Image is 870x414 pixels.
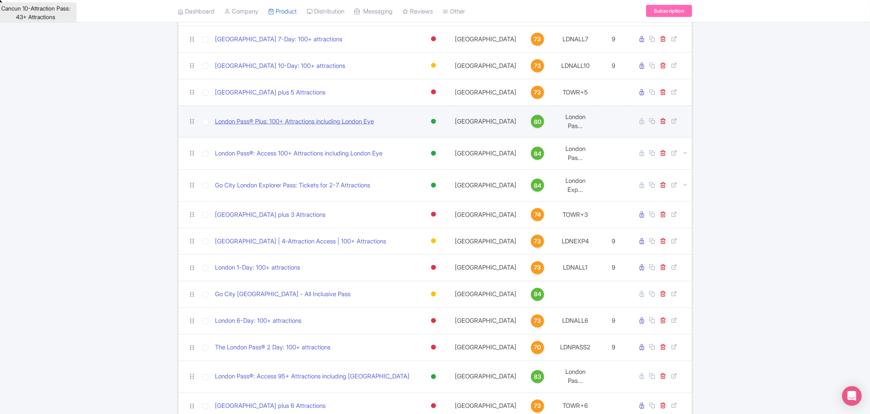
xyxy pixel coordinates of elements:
[450,79,521,106] td: [GEOGRAPHIC_DATA]
[524,208,551,221] a: 74
[534,35,541,44] span: 73
[534,263,541,272] span: 73
[215,402,326,411] a: [GEOGRAPHIC_DATA] plus 6 Attractions
[554,106,597,137] td: London Pas...
[524,341,551,354] a: 70
[612,264,615,272] span: 9
[612,344,615,351] span: 9
[524,288,551,301] a: 84
[429,262,438,274] div: Inactive
[646,5,692,17] a: Subscription
[450,334,521,361] td: [GEOGRAPHIC_DATA]
[554,26,597,52] td: LDNALL7
[524,33,551,46] a: 73
[524,115,551,128] a: 80
[215,61,346,71] a: [GEOGRAPHIC_DATA] 10-Day: 100+ attractions
[450,52,521,79] td: [GEOGRAPHIC_DATA]
[554,79,597,106] td: TOWR+5
[554,52,597,79] td: LDNALL10
[612,35,615,43] span: 9
[534,210,541,219] span: 74
[215,181,371,190] a: Go City London Explorer Pass: Tickets for 2-7 Attractions
[554,228,597,254] td: LDNEXP4
[534,149,541,158] span: 84
[450,137,521,169] td: [GEOGRAPHIC_DATA]
[215,88,326,97] a: [GEOGRAPHIC_DATA] plus 5 Attractions
[215,372,410,382] a: London Pass®: Access 95+ Attractions including [GEOGRAPHIC_DATA]
[534,117,541,126] span: 80
[215,237,386,246] a: [GEOGRAPHIC_DATA] | 4-Attraction Access | 100+ Attractions
[534,61,541,70] span: 73
[534,181,541,190] span: 84
[534,402,541,411] span: 73
[524,315,551,328] a: 73
[215,317,302,326] a: London 6-Day: 100+ attractions
[429,371,438,383] div: Active
[429,342,438,353] div: Inactive
[450,254,521,281] td: [GEOGRAPHIC_DATA]
[429,148,438,160] div: Active
[450,201,521,228] td: [GEOGRAPHIC_DATA]
[429,180,438,191] div: Active
[524,235,551,248] a: 73
[524,147,551,160] a: 84
[534,317,541,326] span: 73
[215,149,383,158] a: London Pass®: Access 100+ Attractions including London Eye
[429,86,438,98] div: Inactive
[554,137,597,169] td: London Pas...
[524,400,551,413] a: 73
[554,334,597,361] td: LDNPASS2
[612,62,615,70] span: 9
[429,288,438,300] div: Building
[450,228,521,254] td: [GEOGRAPHIC_DATA]
[429,209,438,220] div: Inactive
[524,59,551,72] a: 73
[534,290,541,299] span: 84
[534,88,541,97] span: 73
[215,210,326,220] a: [GEOGRAPHIC_DATA] plus 3 Attractions
[554,254,597,281] td: LDNALL1
[429,235,438,247] div: Building
[554,361,597,393] td: London Pas...
[450,169,521,201] td: [GEOGRAPHIC_DATA]
[534,343,541,352] span: 70
[429,33,438,45] div: Inactive
[450,106,521,137] td: [GEOGRAPHIC_DATA]
[554,308,597,334] td: LDNALL6
[524,370,551,383] a: 83
[450,281,521,308] td: [GEOGRAPHIC_DATA]
[612,237,615,245] span: 9
[524,261,551,274] a: 73
[450,308,521,334] td: [GEOGRAPHIC_DATA]
[612,317,615,325] span: 9
[429,60,438,72] div: Building
[429,116,438,128] div: Active
[524,179,551,192] a: 84
[215,117,374,126] a: London Pass® Plus: 100+ Attractions including London Eye
[534,373,541,382] span: 83
[524,86,551,99] a: 73
[215,35,343,44] a: [GEOGRAPHIC_DATA] 7-Day: 100+ attractions
[450,26,521,52] td: [GEOGRAPHIC_DATA]
[534,237,541,246] span: 73
[450,361,521,393] td: [GEOGRAPHIC_DATA]
[554,169,597,201] td: London Exp...
[554,201,597,228] td: TOWR+3
[215,263,301,273] a: London 1-Day: 100+ attractions
[429,315,438,327] div: Inactive
[215,290,351,299] a: Go City [GEOGRAPHIC_DATA] - All Inclusive Pass
[429,400,438,412] div: Inactive
[842,386,862,406] div: Open Intercom Messenger
[215,343,331,353] a: The London Pass® 2 Day: 100+ attractions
